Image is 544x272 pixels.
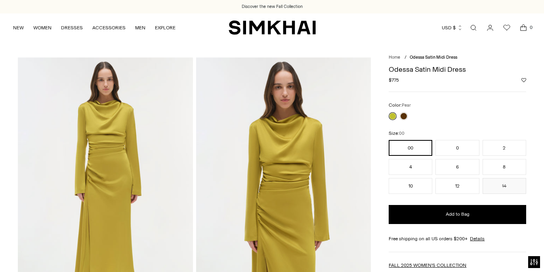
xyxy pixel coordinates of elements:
a: Wishlist [499,20,515,36]
span: 0 [527,24,534,31]
label: Size: [389,130,405,137]
a: DRESSES [61,19,83,36]
a: ACCESSORIES [92,19,126,36]
a: SIMKHAI [229,20,316,35]
a: Discover the new Fall Collection [242,4,303,10]
button: Add to Bag [389,205,526,224]
a: NEW [13,19,24,36]
a: Home [389,55,400,60]
button: 10 [389,178,432,194]
a: WOMEN [33,19,52,36]
a: Open search modal [466,20,481,36]
button: 12 [435,178,479,194]
a: FALL 2025 WOMEN'S COLLECTION [389,262,466,268]
label: Color: [389,102,411,109]
span: Pear [402,103,411,108]
a: MEN [135,19,145,36]
div: / [405,54,407,61]
span: Odessa Satin Midi Dress [410,55,457,60]
a: EXPLORE [155,19,176,36]
iframe: Sign Up via Text for Offers [6,242,78,266]
button: 4 [389,159,432,175]
a: Go to the account page [482,20,498,36]
div: Free shipping on all US orders $200+ [389,235,526,242]
span: 00 [399,131,405,136]
span: $775 [389,77,399,84]
button: USD $ [442,19,463,36]
button: 14 [483,178,526,194]
button: 8 [483,159,526,175]
span: Add to Bag [446,211,470,218]
button: 6 [435,159,479,175]
button: 0 [435,140,479,156]
button: Add to Wishlist [521,78,526,82]
nav: breadcrumbs [389,54,526,61]
h1: Odessa Satin Midi Dress [389,66,526,73]
a: Open cart modal [515,20,531,36]
button: 2 [483,140,526,156]
a: Details [470,235,485,242]
button: 00 [389,140,432,156]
